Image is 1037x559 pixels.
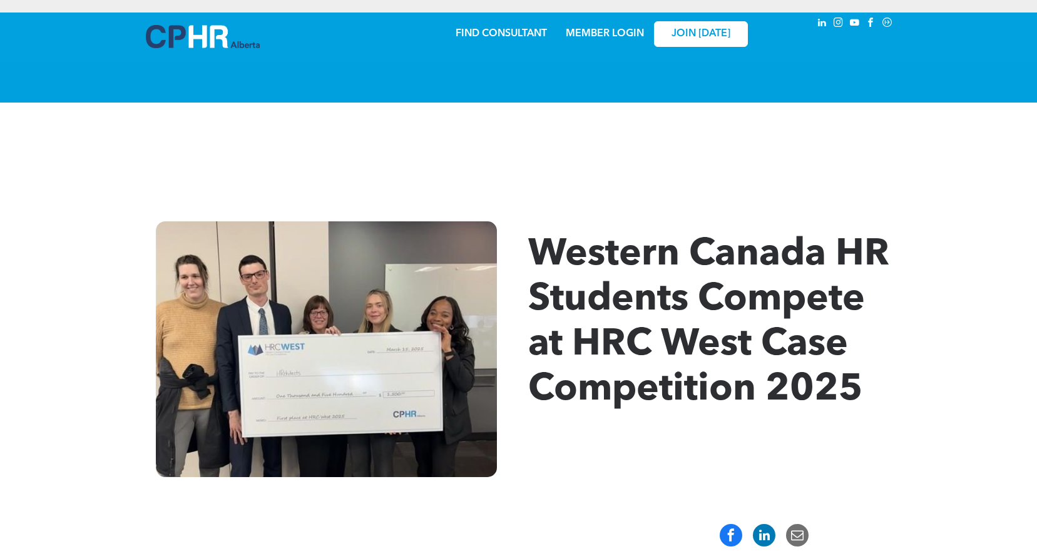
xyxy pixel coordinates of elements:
a: linkedin [815,16,829,33]
a: youtube [848,16,862,33]
a: instagram [832,16,845,33]
span: Western Canada HR Students Compete at HRC West Case Competition 2025 [528,236,889,409]
a: MEMBER LOGIN [566,29,644,39]
img: A blue and white logo for cp alberta [146,25,260,48]
a: FIND CONSULTANT [456,29,547,39]
span: JOIN [DATE] [672,28,730,40]
a: Social network [881,16,894,33]
a: facebook [864,16,878,33]
a: JOIN [DATE] [654,21,748,47]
